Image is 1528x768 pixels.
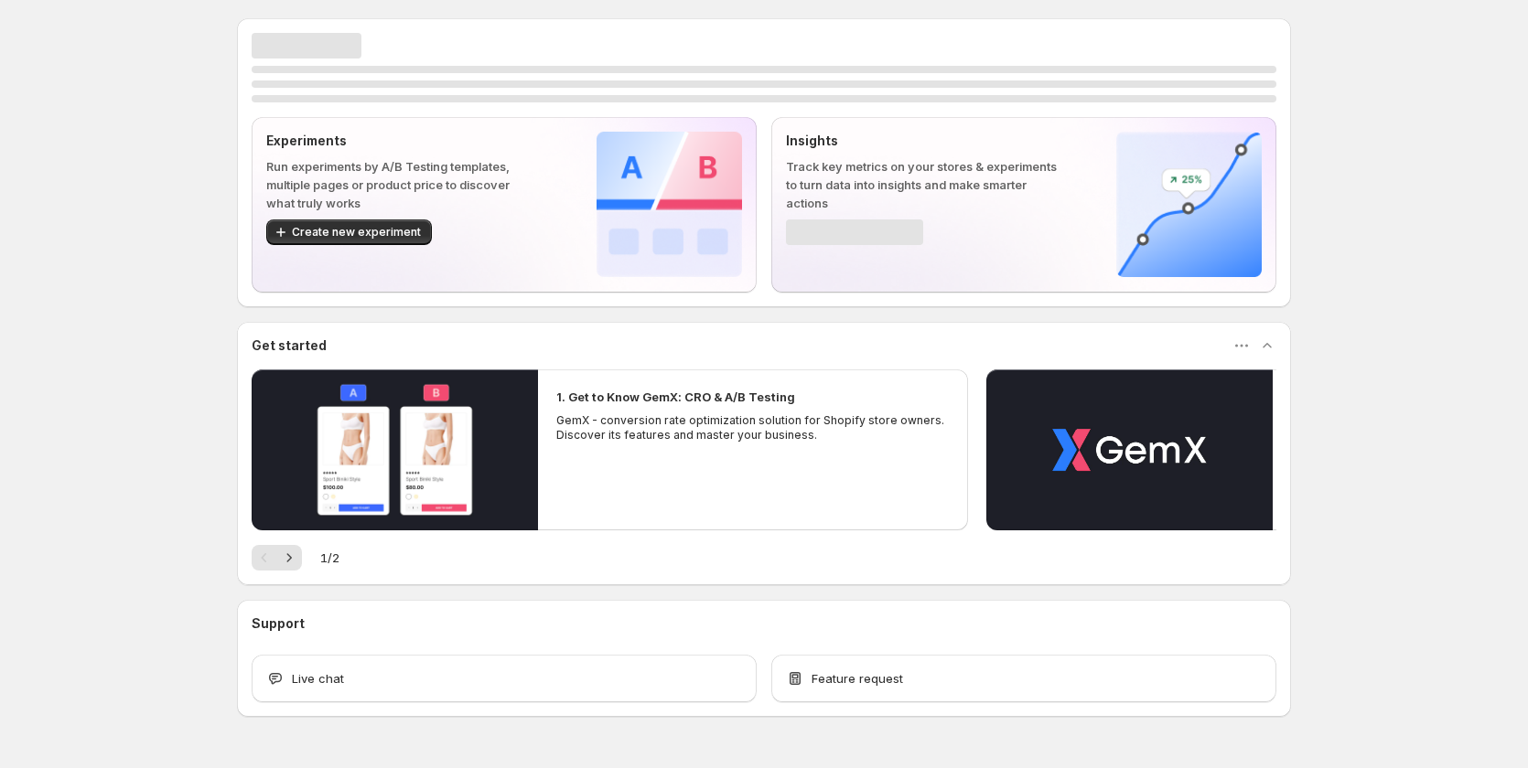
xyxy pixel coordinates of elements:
[812,669,903,688] span: Feature request
[252,336,327,355] h3: Get started
[986,369,1273,530] button: Play video
[786,132,1058,150] p: Insights
[786,157,1058,212] p: Track key metrics on your stores & experiments to turn data into insights and make smarter actions
[556,413,950,443] p: GemX - conversion rate optimization solution for Shopify store owners. Discover its features and ...
[597,132,742,277] img: Experiments
[1116,132,1262,277] img: Insights
[556,388,795,406] h2: 1. Get to Know GemX: CRO & A/B Testing
[266,219,432,245] button: Create new experiment
[292,225,421,240] span: Create new experiment
[252,545,302,571] nav: Pagination
[266,132,538,150] p: Experiments
[266,157,538,212] p: Run experiments by A/B Testing templates, multiple pages or product price to discover what truly ...
[276,545,302,571] button: Next
[292,669,344,688] span: Live chat
[252,614,305,633] h3: Support
[320,549,339,567] span: 1 / 2
[252,369,538,530] button: Play video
